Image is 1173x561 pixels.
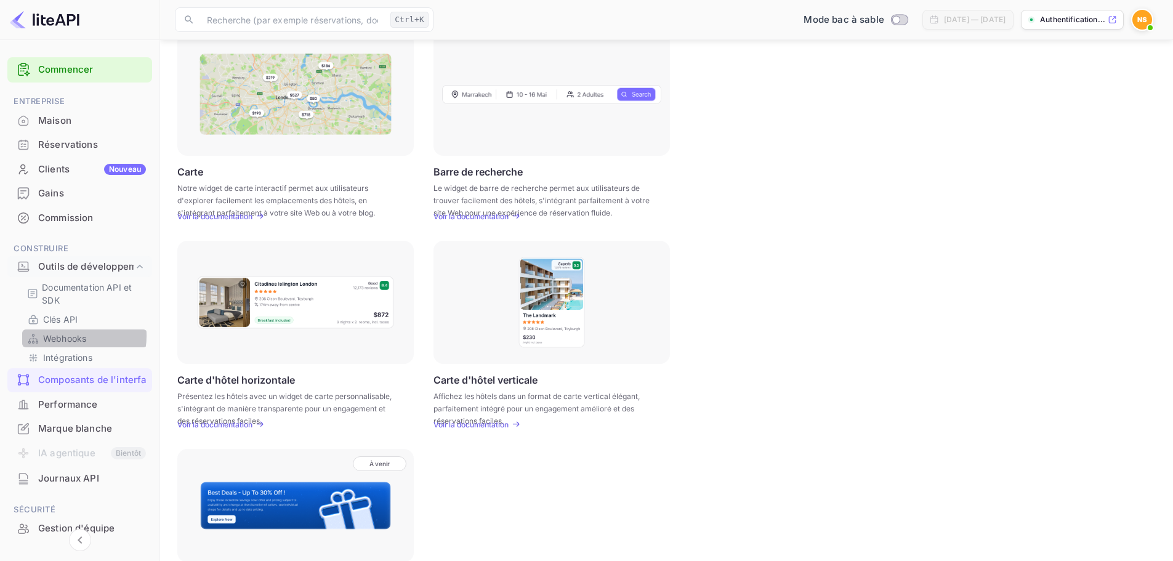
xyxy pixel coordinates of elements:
[433,212,512,221] a: Voir la documentation
[42,282,132,305] font: Documentation API et SDK
[433,420,512,429] a: Voir la documentation
[804,14,884,25] font: Mode bac à sable
[177,212,256,221] a: Voir la documentation
[38,63,93,75] font: Commencer
[27,351,142,364] a: Intégrations
[433,212,508,221] font: Voir la documentation
[38,422,112,434] font: Marque blanche
[7,57,152,83] div: Commencer
[177,420,256,429] a: Voir la documentation
[433,166,523,178] font: Barre de recherche
[433,392,640,426] font: Affichez les hôtels dans un format de carte vertical élégant, parfaitement intégré pour un engage...
[14,96,65,106] font: Entreprise
[1040,15,1105,24] font: Authentification...
[433,184,650,217] font: Le widget de barre de recherche permet aux utilisateurs de trouver facilement des hôtels, s'intég...
[22,349,147,366] div: Intégrations
[7,133,152,156] a: Réservations
[1132,10,1152,30] img: Nicolas Sery
[7,109,152,133] div: Maison
[200,481,392,530] img: Cadre de bannière
[177,212,252,221] font: Voir la documentation
[922,10,1014,30] div: Cliquez pour modifier la période de la plage de dates
[177,420,252,429] font: Voir la documentation
[7,109,152,132] a: Maison
[27,281,142,307] a: Documentation API et SDK
[38,139,98,150] font: Réservations
[109,164,141,174] font: Nouveau
[7,467,152,490] a: Journaux API
[177,374,295,386] font: Carte d'hôtel horizontale
[7,182,152,206] div: Gains
[7,517,152,539] a: Gestion d'équipe
[799,13,912,27] div: Passer en mode Production
[38,522,115,534] font: Gestion d'équipe
[7,158,152,180] a: ClientsNouveau
[518,256,586,349] img: Cadre vertical pour carte d'hôtel
[38,163,70,175] font: Clients
[7,467,152,491] div: Journaux API
[7,393,152,416] a: Performance
[7,182,152,204] a: Gains
[22,278,147,309] div: Documentation API et SDK
[7,206,152,230] div: Commission
[38,212,94,224] font: Commission
[14,504,55,514] font: Sécurité
[38,374,206,385] font: Composants de l'interface utilisateur
[7,256,152,278] div: Outils de développement
[433,374,538,386] font: Carte d'hôtel verticale
[38,187,64,199] font: Gains
[27,332,142,345] a: Webhooks
[38,63,146,77] a: Commencer
[69,529,91,551] button: Réduire la navigation
[38,115,71,126] font: Maison
[395,15,424,24] font: Ctrl+K
[200,7,385,32] input: Recherche (par exemple réservations, documentation)
[433,420,508,429] font: Voir la documentation
[7,206,152,229] a: Commission
[14,243,68,253] font: Construire
[177,166,203,178] font: Carte
[442,84,661,104] img: Cadre de recherche
[38,472,99,484] font: Journaux API
[10,10,79,30] img: Logo LiteAPI
[38,260,151,272] font: Outils de développement
[196,275,395,329] img: Cadre horizontal pour carte d'hôtel
[177,184,375,217] font: Notre widget de carte interactif permet aux utilisateurs d'explorer facilement les emplacements d...
[38,398,98,410] font: Performance
[27,313,142,326] a: Clés API
[177,392,392,426] font: Présentez les hôtels avec un widget de carte personnalisable, s'intégrant de manière transparente...
[7,517,152,541] div: Gestion d'équipe
[7,417,152,441] div: Marque blanche
[369,460,390,467] font: À venir
[7,368,152,392] div: Composants de l'interface utilisateur
[200,54,392,135] img: Cadre de carte
[944,15,1006,24] font: [DATE] — [DATE]
[7,158,152,182] div: ClientsNouveau
[7,393,152,417] div: Performance
[22,329,147,347] div: Webhooks
[7,417,152,440] a: Marque blanche
[7,368,152,391] a: Composants de l'interface utilisateur
[7,133,152,157] div: Réservations
[43,333,86,344] font: Webhooks
[22,310,147,328] div: Clés API
[43,352,92,363] font: Intégrations
[43,314,78,325] font: Clés API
